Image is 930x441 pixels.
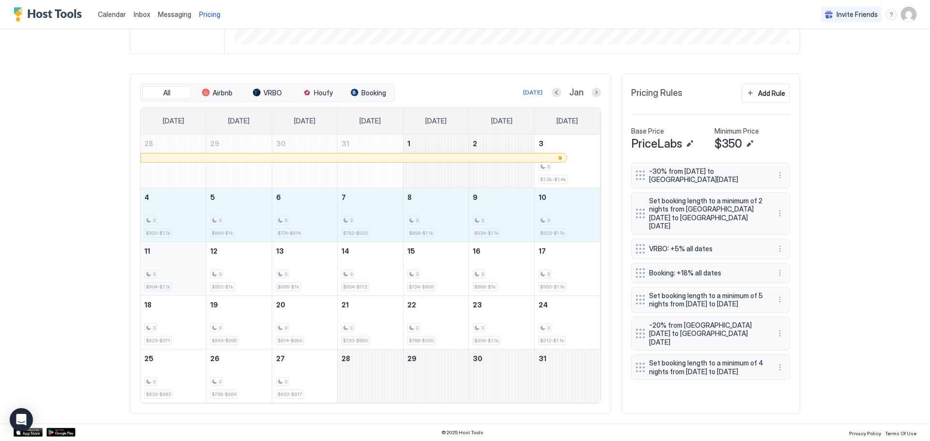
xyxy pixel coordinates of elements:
a: January 17, 2026 [535,242,600,260]
a: January 7, 2026 [338,188,403,206]
a: Friday [481,108,522,134]
span: 2 [473,139,477,148]
a: January 15, 2026 [403,242,469,260]
span: $774-$914 [278,230,301,236]
span: -20% from [GEOGRAPHIC_DATA][DATE] to [GEOGRAPHIC_DATA][DATE] [649,321,764,347]
span: 6 [276,193,281,201]
td: January 31, 2026 [534,349,600,403]
span: 31 [341,139,349,148]
div: Add Rule [758,88,785,98]
span: 3 [284,217,287,224]
span: Set booking length to a minimum of 2 nights from [GEOGRAPHIC_DATA][DATE] to [GEOGRAPHIC_DATA][DATE] [649,197,764,230]
a: Saturday [547,108,588,134]
span: $950-$1.1k [540,284,565,290]
span: VRBO: +5% all dates [649,244,764,253]
button: Add Rule [742,84,790,103]
span: Houfy [314,89,333,97]
td: December 31, 2025 [338,135,403,188]
span: 3 [153,325,155,331]
td: January 10, 2026 [534,188,600,242]
span: 3 [481,325,484,331]
td: January 17, 2026 [534,242,600,295]
td: January 15, 2026 [403,242,469,295]
span: 11 [144,247,150,255]
span: 13 [276,247,284,255]
span: Base Price [631,127,664,136]
span: Minimum Price [714,127,759,136]
span: 18 [144,301,152,309]
a: January 28, 2026 [338,350,403,367]
span: 3 [547,164,550,170]
td: January 23, 2026 [469,295,535,349]
a: Thursday [416,108,456,134]
span: 22 [407,301,416,309]
span: $734-$866 [409,284,434,290]
span: 30 [276,139,286,148]
td: January 30, 2026 [469,349,535,403]
span: Pricing [199,10,220,19]
a: January 13, 2026 [272,242,338,260]
span: 25 [144,354,154,363]
span: 3 [416,271,418,277]
td: January 18, 2026 [140,295,206,349]
td: January 5, 2026 [206,188,272,242]
a: January 2, 2026 [469,135,534,152]
a: Google Play Store [46,428,76,437]
span: $869-$1k [212,230,233,236]
div: menu [774,243,786,255]
span: 3 [481,271,484,277]
span: $788-$930 [409,337,434,344]
span: Airbnb [213,89,232,97]
button: Houfy [294,86,342,100]
a: January 20, 2026 [272,296,338,314]
span: Calendar [98,10,126,18]
a: January 10, 2026 [535,188,600,206]
span: 3 [218,271,221,277]
span: 5 [210,193,215,201]
span: Jan [569,87,584,98]
span: 7 [341,193,346,201]
a: Wednesday [350,108,390,134]
a: Inbox [134,9,150,19]
span: -30% from [DATE] to [GEOGRAPHIC_DATA][DATE] [649,167,764,184]
a: January 3, 2026 [535,135,600,152]
span: 14 [341,247,349,255]
span: 3 [284,379,287,385]
span: [DATE] [491,117,512,125]
a: December 28, 2025 [140,135,206,152]
span: $906-$1.1k [474,337,499,344]
a: January 8, 2026 [403,188,469,206]
span: 26 [210,354,219,363]
span: 28 [144,139,153,148]
span: 17 [539,247,546,255]
button: More options [774,169,786,181]
span: 3 [153,379,155,385]
td: January 12, 2026 [206,242,272,295]
td: January 1, 2026 [403,135,469,188]
a: December 30, 2025 [272,135,338,152]
a: January 16, 2026 [469,242,534,260]
span: 3 [284,325,287,331]
span: Inbox [134,10,150,18]
span: $814-$960 [278,337,302,344]
a: App Store [14,428,43,437]
a: Terms Of Use [885,427,916,438]
a: January 5, 2026 [206,188,272,206]
span: Messaging [158,10,191,18]
span: $720-$850 [343,337,368,344]
td: January 26, 2026 [206,349,272,403]
span: 21 [341,301,349,309]
span: 29 [210,139,219,148]
td: January 2, 2026 [469,135,535,188]
button: Airbnb [193,86,241,100]
button: Booking [344,86,392,100]
span: 3 [547,271,550,277]
span: 3 [218,379,221,385]
span: 20 [276,301,285,309]
span: $1.2k-$1.4k [540,176,566,182]
a: January 19, 2026 [206,296,272,314]
td: January 4, 2026 [140,188,206,242]
span: PriceLabs [631,137,682,151]
span: 3 [416,217,418,224]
